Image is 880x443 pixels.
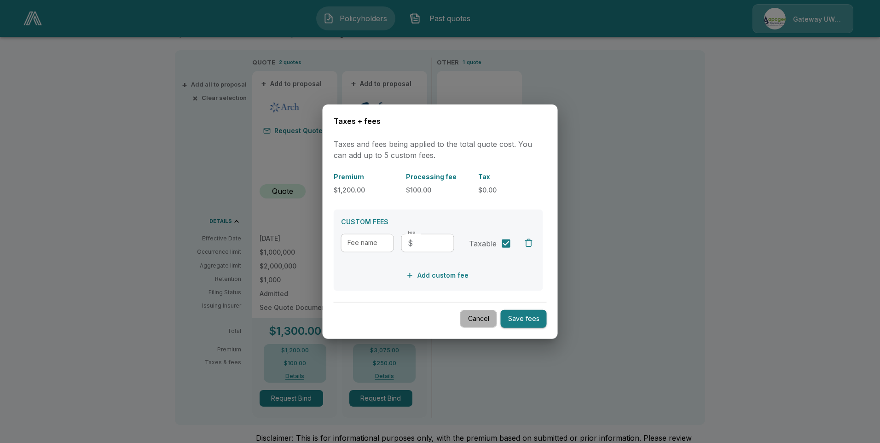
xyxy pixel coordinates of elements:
[334,138,547,160] p: Taxes and fees being applied to the total quote cost. You can add up to 5 custom fees.
[478,185,543,194] p: $0.00
[405,267,472,284] button: Add custom fee
[469,238,497,249] span: Taxable
[478,171,543,181] p: Tax
[460,310,497,328] button: Cancel
[406,171,471,181] p: Processing fee
[408,237,413,248] p: $
[341,216,536,226] p: CUSTOM FEES
[501,310,547,328] button: Save fees
[334,185,399,194] p: $1,200.00
[334,171,399,181] p: Premium
[408,229,416,235] label: Fee
[334,116,547,128] h6: Taxes + fees
[406,185,471,194] p: $100.00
